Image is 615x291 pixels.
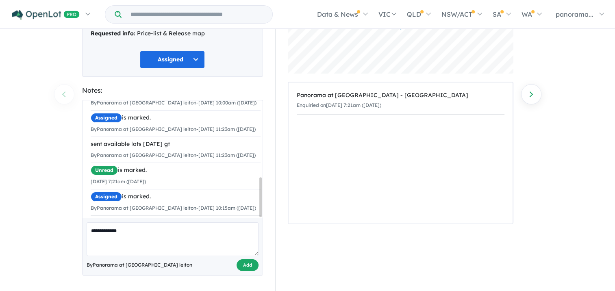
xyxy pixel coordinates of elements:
[91,192,261,202] div: is marked.
[91,29,254,39] div: Price-list & Release map
[91,205,256,211] small: By Panorama at [GEOGRAPHIC_DATA] leiton - [DATE] 10:15am ([DATE])
[91,113,122,123] span: Assigned
[91,30,135,37] strong: Requested info:
[82,85,263,96] div: Notes:
[297,102,381,108] small: Enquiried on [DATE] 7:21am ([DATE])
[91,139,261,149] div: sent available lots [DATE] gt
[140,51,205,68] button: Assigned
[91,165,118,175] span: Unread
[237,259,259,271] button: Add
[91,126,256,132] small: By Panorama at [GEOGRAPHIC_DATA] leiton - [DATE] 11:23am ([DATE])
[12,10,80,20] img: Openlot PRO Logo White
[123,6,271,23] input: Try estate name, suburb, builder or developer
[91,178,146,185] small: [DATE] 7:21am ([DATE])
[297,87,504,115] a: Panorama at [GEOGRAPHIC_DATA] - [GEOGRAPHIC_DATA]Enquiried on[DATE] 7:21am ([DATE])
[91,152,256,158] small: By Panorama at [GEOGRAPHIC_DATA] leiton - [DATE] 11:23am ([DATE])
[91,192,122,202] span: Assigned
[556,10,593,18] span: panorama...
[297,91,504,100] div: Panorama at [GEOGRAPHIC_DATA] - [GEOGRAPHIC_DATA]
[91,165,261,175] div: is marked.
[91,100,256,106] small: By Panorama at [GEOGRAPHIC_DATA] leiton - [DATE] 10:00am ([DATE])
[87,261,192,269] span: By Panorama at [GEOGRAPHIC_DATA] leiton
[91,113,261,123] div: is marked.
